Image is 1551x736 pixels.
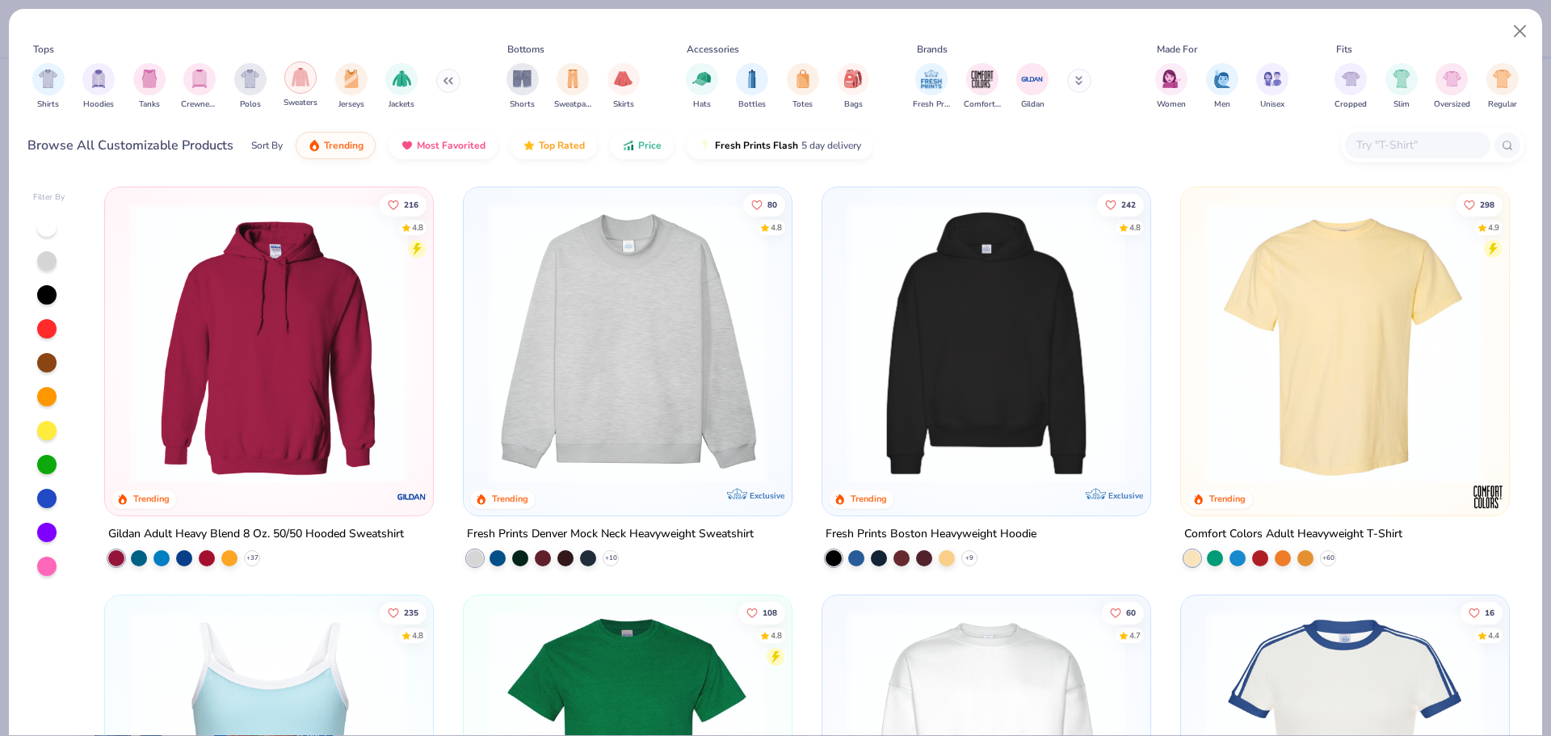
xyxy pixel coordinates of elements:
div: filter for Jackets [385,63,418,111]
div: filter for Fresh Prints [913,63,950,111]
div: filter for Totes [787,63,819,111]
button: filter button [1016,63,1049,111]
img: flash.gif [699,139,712,152]
div: filter for Regular [1486,63,1519,111]
span: Slim [1393,99,1410,111]
span: + 9 [965,553,973,563]
div: filter for Skirts [607,63,640,111]
div: 4.8 [413,221,424,233]
button: filter button [1385,63,1418,111]
span: 60 [1126,608,1136,616]
span: Jerseys [338,99,364,111]
span: 298 [1480,200,1494,208]
img: Slim Image [1393,69,1410,88]
img: Bottles Image [743,69,761,88]
button: filter button [1155,63,1187,111]
div: Bottoms [507,42,544,57]
img: Regular Image [1493,69,1511,88]
span: Shirts [37,99,59,111]
div: filter for Men [1206,63,1238,111]
span: Sweatpants [554,99,591,111]
div: filter for Oversized [1434,63,1470,111]
span: Price [638,139,662,152]
div: filter for Shorts [506,63,539,111]
span: Tanks [139,99,160,111]
img: f5d85501-0dbb-4ee4-b115-c08fa3845d83 [480,204,775,483]
img: Hoodies Image [90,69,107,88]
img: Crewnecks Image [191,69,208,88]
img: Hats Image [692,69,711,88]
span: 108 [763,608,777,616]
img: trending.gif [308,139,321,152]
div: filter for Bottles [736,63,768,111]
span: + 37 [246,553,258,563]
button: filter button [335,63,368,111]
button: Like [1461,601,1503,624]
button: filter button [607,63,640,111]
img: Tanks Image [141,69,158,88]
img: Sweaters Image [292,68,310,86]
span: Hats [693,99,711,111]
button: filter button [181,63,218,111]
span: 235 [405,608,419,616]
img: Totes Image [794,69,812,88]
span: Sweaters [284,97,317,109]
div: 4.8 [771,221,782,233]
span: 5 day delivery [801,137,861,155]
button: filter button [837,63,869,111]
button: filter button [1206,63,1238,111]
button: Like [1456,193,1503,216]
img: Comfort Colors Image [970,67,994,91]
div: 4.7 [1129,629,1141,641]
div: filter for Jerseys [335,63,368,111]
button: Like [1097,193,1144,216]
span: Bags [844,99,863,111]
span: Regular [1488,99,1517,111]
img: d4a37e75-5f2b-4aef-9a6e-23330c63bbc0 [1133,204,1429,483]
img: a90f7c54-8796-4cb2-9d6e-4e9644cfe0fe [775,204,1071,483]
button: filter button [787,63,819,111]
button: filter button [234,63,267,111]
span: 80 [767,200,777,208]
img: Shorts Image [513,69,532,88]
span: 216 [405,200,419,208]
span: Skirts [613,99,634,111]
span: 242 [1121,200,1136,208]
img: Bags Image [844,69,862,88]
span: Polos [240,99,261,111]
span: Exclusive [750,490,784,501]
input: Try "T-Shirt" [1355,136,1479,154]
img: 91acfc32-fd48-4d6b-bdad-a4c1a30ac3fc [839,204,1134,483]
button: Trending [296,132,376,159]
img: Gildan logo [396,481,428,513]
div: 4.9 [1488,221,1499,233]
button: filter button [82,63,115,111]
span: Hoodies [83,99,114,111]
img: TopRated.gif [523,139,536,152]
div: Filter By [33,191,65,204]
span: Fresh Prints [913,99,950,111]
div: filter for Cropped [1335,63,1367,111]
span: Cropped [1335,99,1367,111]
span: Exclusive [1108,490,1143,501]
button: filter button [964,63,1001,111]
img: Sweatpants Image [564,69,582,88]
img: Jackets Image [393,69,411,88]
img: 01756b78-01f6-4cc6-8d8a-3c30c1a0c8ac [121,204,417,483]
span: Gildan [1021,99,1045,111]
button: filter button [913,63,950,111]
div: filter for Gildan [1016,63,1049,111]
button: Fresh Prints Flash5 day delivery [687,132,873,159]
img: Fresh Prints Image [919,67,944,91]
div: Browse All Customizable Products [27,136,233,155]
img: most_fav.gif [401,139,414,152]
div: Fresh Prints Boston Heavyweight Hoodie [826,524,1036,545]
div: filter for Hoodies [82,63,115,111]
img: Jerseys Image [343,69,360,88]
button: Like [743,193,785,216]
button: filter button [385,63,418,111]
div: Brands [917,42,948,57]
div: filter for Hats [686,63,718,111]
button: Most Favorited [389,132,498,159]
div: 4.8 [413,629,424,641]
